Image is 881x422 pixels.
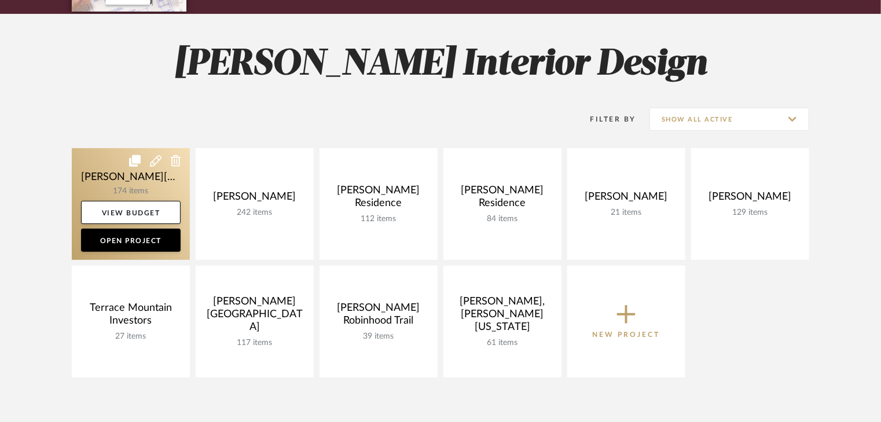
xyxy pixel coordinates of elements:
div: 242 items [205,208,304,218]
button: New Project [567,266,685,377]
div: 112 items [329,214,428,224]
div: 27 items [81,332,181,342]
div: 39 items [329,332,428,342]
div: 117 items [205,338,304,348]
div: 21 items [577,208,676,218]
div: [PERSON_NAME] [700,190,800,208]
div: [PERSON_NAME][GEOGRAPHIC_DATA] [205,295,304,338]
a: View Budget [81,201,181,224]
div: Terrace Mountain Investors [81,302,181,332]
div: 129 items [700,208,800,218]
p: New Project [593,329,660,340]
a: Open Project [81,229,181,252]
div: 61 items [453,338,552,348]
div: Filter By [575,113,636,125]
div: [PERSON_NAME] Robinhood Trail [329,302,428,332]
div: [PERSON_NAME] [577,190,676,208]
div: [PERSON_NAME] Residence [453,184,552,214]
h2: [PERSON_NAME] Interior Design [24,43,857,86]
div: [PERSON_NAME] Residence [329,184,428,214]
div: [PERSON_NAME], [PERSON_NAME] [US_STATE] [453,295,552,338]
div: [PERSON_NAME] [205,190,304,208]
div: 84 items [453,214,552,224]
